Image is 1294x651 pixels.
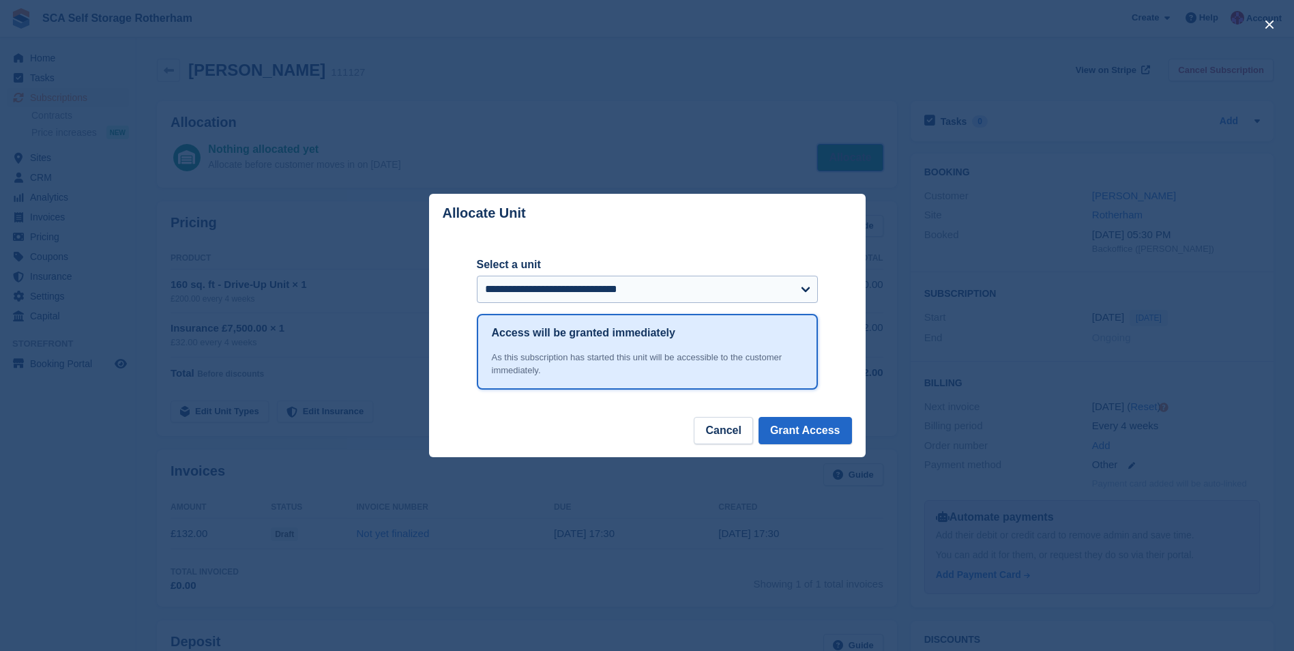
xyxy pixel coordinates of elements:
[759,417,852,444] button: Grant Access
[477,257,818,273] label: Select a unit
[443,205,526,221] p: Allocate Unit
[492,325,675,341] h1: Access will be granted immediately
[492,351,803,377] div: As this subscription has started this unit will be accessible to the customer immediately.
[1259,14,1280,35] button: close
[694,417,752,444] button: Cancel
